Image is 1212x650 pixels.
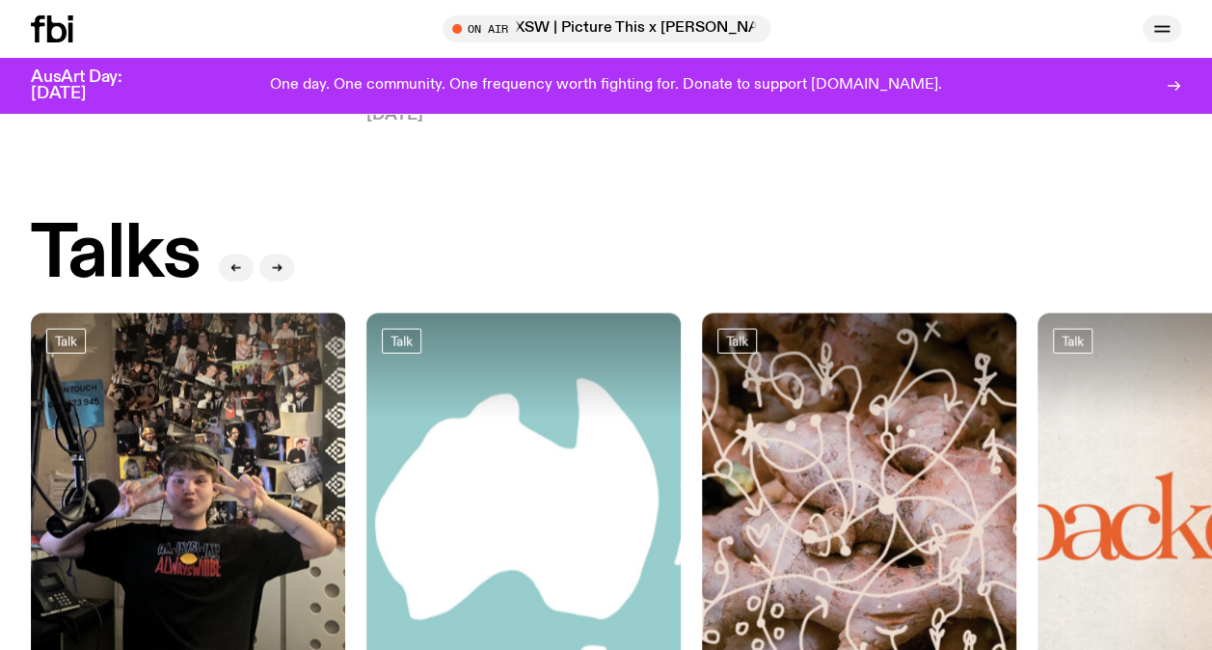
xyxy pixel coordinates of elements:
span: Talk [726,334,748,348]
p: One day. One community. One frequency worth fighting for. Donate to support [DOMAIN_NAME]. [270,77,942,95]
a: Talk [717,329,757,354]
button: On AirSPEED DATE SXSW | Picture This x [PERSON_NAME] x Sweet Boy Sonnet [443,15,770,42]
h2: Talks [31,219,200,292]
a: Talk [382,329,421,354]
a: Talk [1053,329,1092,354]
span: Talk [55,334,77,348]
span: [DATE] [366,107,681,123]
span: Talk [391,334,413,348]
h3: AusArt Day: [DATE] [31,69,154,102]
a: Talk [46,329,86,354]
span: Talk [1062,334,1084,348]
